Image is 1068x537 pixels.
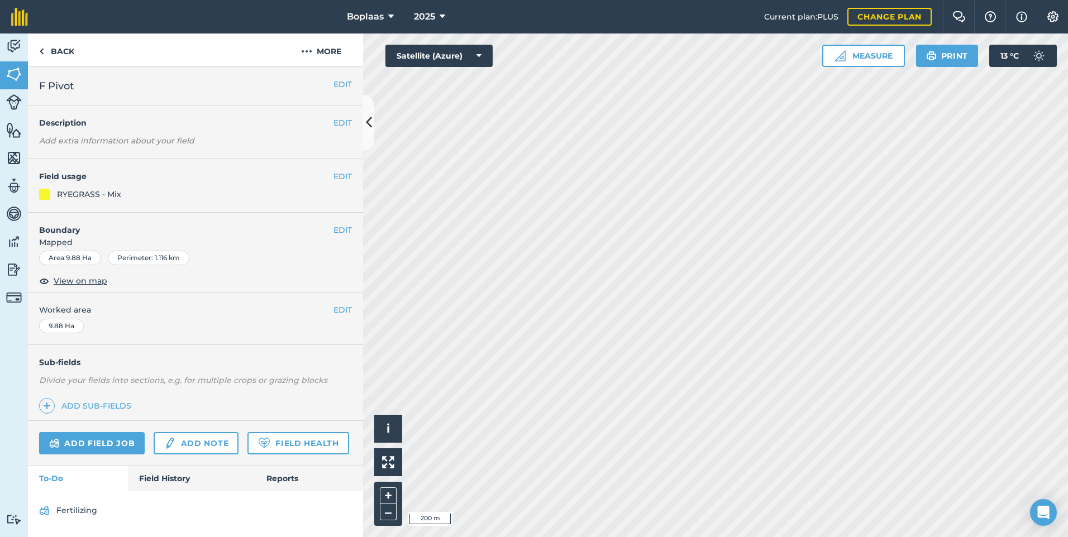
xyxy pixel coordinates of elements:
[6,122,22,138] img: svg+xml;base64,PHN2ZyB4bWxucz0iaHR0cDovL3d3dy53My5vcmcvMjAwMC9zdmciIHdpZHRoPSI1NiIgaGVpZ2h0PSI2MC...
[952,11,966,22] img: Two speech bubbles overlapping with the left bubble in the forefront
[926,49,937,63] img: svg+xml;base64,PHN2ZyB4bWxucz0iaHR0cDovL3d3dy53My5vcmcvMjAwMC9zdmciIHdpZHRoPSIxOSIgaGVpZ2h0PSIyNC...
[380,487,397,504] button: +
[39,504,50,517] img: svg+xml;base64,PD94bWwgdmVyc2lvbj0iMS4wIiBlbmNvZGluZz0idXRmLTgiPz4KPCEtLSBHZW5lcmF0b3I6IEFkb2JlIE...
[39,502,352,520] a: Fertilizing
[333,224,352,236] button: EDIT
[6,38,22,55] img: svg+xml;base64,PD94bWwgdmVyc2lvbj0iMS4wIiBlbmNvZGluZz0idXRmLTgiPz4KPCEtLSBHZW5lcmF0b3I6IEFkb2JlIE...
[164,437,176,450] img: svg+xml;base64,PD94bWwgdmVyc2lvbj0iMS4wIiBlbmNvZGluZz0idXRmLTgiPz4KPCEtLSBHZW5lcmF0b3I6IEFkb2JlIE...
[28,213,333,236] h4: Boundary
[916,45,979,67] button: Print
[333,117,352,129] button: EDIT
[380,504,397,520] button: –
[39,304,352,316] span: Worked area
[835,50,846,61] img: Ruler icon
[39,78,74,94] span: F Pivot
[154,432,239,454] a: Add note
[387,421,390,435] span: i
[28,33,85,66] a: Back
[6,205,22,222] img: svg+xml;base64,PD94bWwgdmVyc2lvbj0iMS4wIiBlbmNvZGluZz0idXRmLTgiPz4KPCEtLSBHZW5lcmF0b3I6IEFkb2JlIE...
[39,398,136,414] a: Add sub-fields
[374,415,402,443] button: i
[39,136,194,146] em: Add extra information about your field
[108,251,189,265] div: Perimeter : 1.116 km
[39,170,333,183] h4: Field usage
[1000,45,1019,67] span: 13 ° C
[1046,11,1060,22] img: A cog icon
[6,261,22,278] img: svg+xml;base64,PD94bWwgdmVyc2lvbj0iMS4wIiBlbmNvZGluZz0idXRmLTgiPz4KPCEtLSBHZW5lcmF0b3I6IEFkb2JlIE...
[49,437,60,450] img: svg+xml;base64,PD94bWwgdmVyc2lvbj0iMS4wIiBlbmNvZGluZz0idXRmLTgiPz4KPCEtLSBHZW5lcmF0b3I6IEFkb2JlIE...
[39,274,49,287] img: svg+xml;base64,PHN2ZyB4bWxucz0iaHR0cDovL3d3dy53My5vcmcvMjAwMC9zdmciIHdpZHRoPSIxOCIgaGVpZ2h0PSIyNC...
[347,10,384,23] span: Boplaas
[382,456,394,468] img: Four arrows, one pointing top left, one top right, one bottom right and the last bottom left
[847,8,932,26] a: Change plan
[39,251,101,265] div: Area : 9.88 Ha
[247,432,349,454] a: Field Health
[6,290,22,305] img: svg+xml;base64,PD94bWwgdmVyc2lvbj0iMS4wIiBlbmNvZGluZz0idXRmLTgiPz4KPCEtLSBHZW5lcmF0b3I6IEFkb2JlIE...
[279,33,363,66] button: More
[764,11,838,23] span: Current plan : PLUS
[43,399,51,413] img: svg+xml;base64,PHN2ZyB4bWxucz0iaHR0cDovL3d3dy53My5vcmcvMjAwMC9zdmciIHdpZHRoPSIxNCIgaGVpZ2h0PSIyNC...
[333,304,352,316] button: EDIT
[39,117,352,129] h4: Description
[984,11,997,22] img: A question mark icon
[1028,45,1050,67] img: svg+xml;base64,PD94bWwgdmVyc2lvbj0iMS4wIiBlbmNvZGluZz0idXRmLTgiPz4KPCEtLSBHZW5lcmF0b3I6IEFkb2JlIE...
[28,466,128,491] a: To-Do
[28,356,363,368] h4: Sub-fields
[6,94,22,110] img: svg+xml;base64,PD94bWwgdmVyc2lvbj0iMS4wIiBlbmNvZGluZz0idXRmLTgiPz4KPCEtLSBHZW5lcmF0b3I6IEFkb2JlIE...
[301,45,312,58] img: svg+xml;base64,PHN2ZyB4bWxucz0iaHR0cDovL3d3dy53My5vcmcvMjAwMC9zdmciIHdpZHRoPSIyMCIgaGVpZ2h0PSIyNC...
[333,170,352,183] button: EDIT
[57,188,121,200] div: RYEGRASS - Mix
[989,45,1057,67] button: 13 °C
[6,150,22,166] img: svg+xml;base64,PHN2ZyB4bWxucz0iaHR0cDovL3d3dy53My5vcmcvMjAwMC9zdmciIHdpZHRoPSI1NiIgaGVpZ2h0PSI2MC...
[822,45,905,67] button: Measure
[6,514,22,525] img: svg+xml;base64,PD94bWwgdmVyc2lvbj0iMS4wIiBlbmNvZGluZz0idXRmLTgiPz4KPCEtLSBHZW5lcmF0b3I6IEFkb2JlIE...
[6,233,22,250] img: svg+xml;base64,PD94bWwgdmVyc2lvbj0iMS4wIiBlbmNvZGluZz0idXRmLTgiPz4KPCEtLSBHZW5lcmF0b3I6IEFkb2JlIE...
[1030,499,1057,526] div: Open Intercom Messenger
[39,319,84,333] div: 9.88 Ha
[1016,10,1027,23] img: svg+xml;base64,PHN2ZyB4bWxucz0iaHR0cDovL3d3dy53My5vcmcvMjAwMC9zdmciIHdpZHRoPSIxNyIgaGVpZ2h0PSIxNy...
[255,466,363,491] a: Reports
[39,45,44,58] img: svg+xml;base64,PHN2ZyB4bWxucz0iaHR0cDovL3d3dy53My5vcmcvMjAwMC9zdmciIHdpZHRoPSI5IiBoZWlnaHQ9IjI0Ii...
[11,8,28,26] img: fieldmargin Logo
[28,236,363,248] span: Mapped
[6,66,22,83] img: svg+xml;base64,PHN2ZyB4bWxucz0iaHR0cDovL3d3dy53My5vcmcvMjAwMC9zdmciIHdpZHRoPSI1NiIgaGVpZ2h0PSI2MC...
[128,466,255,491] a: Field History
[414,10,435,23] span: 2025
[6,178,22,194] img: svg+xml;base64,PD94bWwgdmVyc2lvbj0iMS4wIiBlbmNvZGluZz0idXRmLTgiPz4KPCEtLSBHZW5lcmF0b3I6IEFkb2JlIE...
[39,375,327,385] em: Divide your fields into sections, e.g. for multiple crops or grazing blocks
[333,78,352,90] button: EDIT
[54,275,107,287] span: View on map
[39,432,145,454] a: Add field job
[385,45,493,67] button: Satellite (Azure)
[39,274,107,287] button: View on map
